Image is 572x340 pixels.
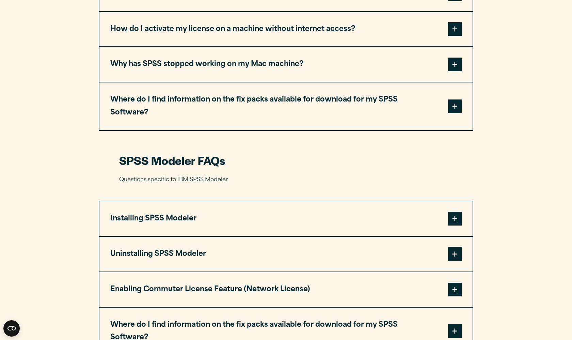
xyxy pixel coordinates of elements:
[99,12,473,47] button: How do I activate my license on a machine without internet access?
[99,82,473,130] button: Where do I find information on the fix packs available for download for my SPSS Software?
[99,47,473,82] button: Why has SPSS stopped working on my Mac machine?
[99,237,473,272] button: Uninstalling SPSS Modeler
[3,320,20,337] button: Open CMP widget
[99,272,473,307] button: Enabling Commuter License Feature (Network License)
[119,175,453,185] p: Questions specific to IBM SPSS Modeler
[119,153,453,168] h2: SPSS Modeler FAQs
[99,201,473,236] button: Installing SPSS Modeler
